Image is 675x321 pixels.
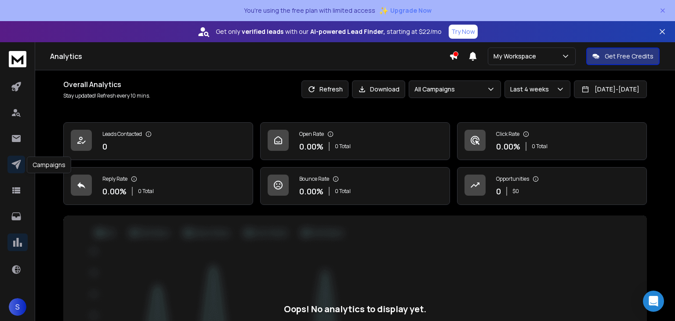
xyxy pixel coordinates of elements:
p: Refresh [319,85,343,94]
button: S [9,298,26,316]
a: Reply Rate0.00%0 Total [63,167,253,205]
p: 0 Total [138,188,154,195]
p: 0 [102,140,107,153]
h1: Analytics [50,51,449,62]
button: Download [352,80,405,98]
strong: AI-powered Lead Finder, [310,27,385,36]
a: Open Rate0.00%0 Total [260,122,450,160]
p: Leads Contacted [102,131,142,138]
p: Open Rate [299,131,324,138]
a: Click Rate0.00%0 Total [457,122,647,160]
button: Get Free Credits [586,47,660,65]
a: Leads Contacted0 [63,122,253,160]
p: Try Now [451,27,475,36]
p: Stay updated! Refresh every 10 mins. [63,92,150,99]
p: Last 4 weeks [510,85,552,94]
p: Reply Rate [102,175,127,182]
img: logo [9,51,26,67]
button: [DATE]-[DATE] [574,80,647,98]
a: Bounce Rate0.00%0 Total [260,167,450,205]
p: $ 0 [512,188,519,195]
p: 0 Total [335,143,351,150]
span: Upgrade Now [390,6,432,15]
p: 0 Total [335,188,351,195]
span: ✨ [379,4,388,17]
p: 0 [496,185,501,197]
p: Click Rate [496,131,519,138]
p: 0.00 % [299,140,323,153]
p: Get Free Credits [605,52,653,61]
div: Campaigns [27,157,71,173]
p: Opportunities [496,175,529,182]
strong: verified leads [242,27,283,36]
h1: Overall Analytics [63,79,150,90]
button: Try Now [449,25,478,39]
p: Get only with our starting at $22/mo [216,27,442,36]
p: 0.00 % [299,185,323,197]
div: Open Intercom Messenger [643,291,664,312]
p: 0.00 % [102,185,127,197]
p: My Workspace [494,52,540,61]
a: Opportunities0$0 [457,167,647,205]
p: Bounce Rate [299,175,329,182]
button: Refresh [301,80,348,98]
p: Download [370,85,399,94]
button: ✨Upgrade Now [379,2,432,19]
p: You're using the free plan with limited access [244,6,375,15]
p: All Campaigns [414,85,458,94]
p: 0.00 % [496,140,520,153]
p: 0 Total [532,143,548,150]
